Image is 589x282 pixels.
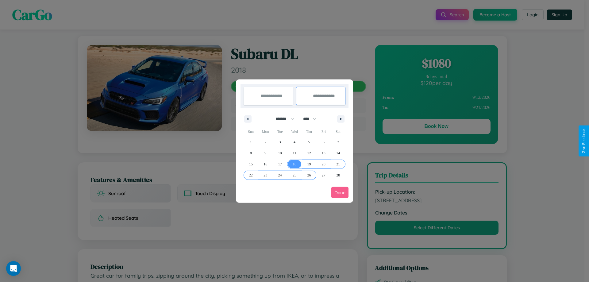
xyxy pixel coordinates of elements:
button: 17 [273,159,287,170]
span: 5 [308,137,310,148]
span: 16 [264,159,267,170]
button: 1 [244,137,258,148]
button: 15 [244,159,258,170]
span: 21 [336,159,340,170]
button: 19 [302,159,316,170]
button: 27 [316,170,331,181]
button: 10 [273,148,287,159]
button: 11 [287,148,302,159]
button: 9 [258,148,272,159]
button: 24 [273,170,287,181]
span: 11 [293,148,296,159]
span: 17 [278,159,282,170]
button: 25 [287,170,302,181]
span: Mon [258,127,272,137]
span: Sat [331,127,345,137]
div: Open Intercom Messenger [6,261,21,276]
span: 22 [249,170,253,181]
button: 20 [316,159,331,170]
span: Wed [287,127,302,137]
button: 23 [258,170,272,181]
span: 24 [278,170,282,181]
span: 7 [337,137,339,148]
span: 27 [322,170,325,181]
button: 8 [244,148,258,159]
span: 3 [279,137,281,148]
button: Done [331,187,348,198]
span: 1 [250,137,252,148]
button: 4 [287,137,302,148]
span: 13 [322,148,325,159]
span: Thu [302,127,316,137]
button: 2 [258,137,272,148]
span: 6 [323,137,325,148]
span: Sun [244,127,258,137]
button: 28 [331,170,345,181]
span: 4 [294,137,295,148]
span: 14 [336,148,340,159]
button: 7 [331,137,345,148]
button: 21 [331,159,345,170]
button: 12 [302,148,316,159]
button: 6 [316,137,331,148]
span: 25 [293,170,296,181]
span: 20 [322,159,325,170]
span: 15 [249,159,253,170]
span: 12 [307,148,311,159]
span: Fri [316,127,331,137]
button: 3 [273,137,287,148]
span: 23 [264,170,267,181]
span: 19 [307,159,311,170]
button: 26 [302,170,316,181]
span: 9 [264,148,266,159]
span: 18 [293,159,296,170]
span: 28 [336,170,340,181]
button: 14 [331,148,345,159]
button: 16 [258,159,272,170]
span: 8 [250,148,252,159]
button: 5 [302,137,316,148]
span: 2 [264,137,266,148]
button: 18 [287,159,302,170]
button: 22 [244,170,258,181]
span: 10 [278,148,282,159]
button: 13 [316,148,331,159]
span: Tue [273,127,287,137]
span: 26 [307,170,311,181]
div: Give Feedback [582,129,586,153]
